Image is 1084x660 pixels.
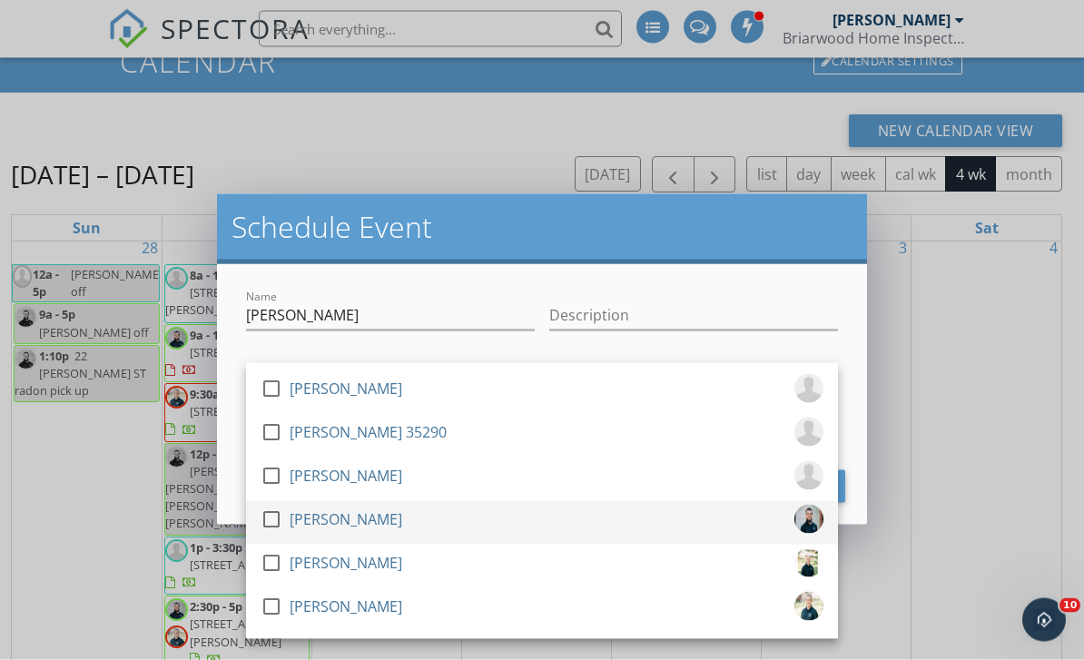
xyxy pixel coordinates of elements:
[1059,598,1080,613] span: 10
[794,548,823,577] img: img_1863.jpeg
[794,418,823,447] img: default-user-f0147aede5fd5fa78ca7ade42f37bd4542148d508eef1c3d3ea960f66861d68b.jpg
[290,374,402,403] div: [PERSON_NAME]
[290,418,447,447] div: [PERSON_NAME] 35290
[290,505,402,534] div: [PERSON_NAME]
[794,505,823,534] img: img_1861.png
[290,548,402,577] div: [PERSON_NAME]
[794,592,823,621] img: img_1860.png
[290,592,402,621] div: [PERSON_NAME]
[794,461,823,490] img: default-user-f0147aede5fd5fa78ca7ade42f37bd4542148d508eef1c3d3ea960f66861d68b.jpg
[290,461,402,490] div: [PERSON_NAME]
[232,209,852,245] h2: Schedule Event
[1022,598,1066,642] iframe: Intercom live chat
[794,374,823,403] img: default-user-f0147aede5fd5fa78ca7ade42f37bd4542148d508eef1c3d3ea960f66861d68b.jpg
